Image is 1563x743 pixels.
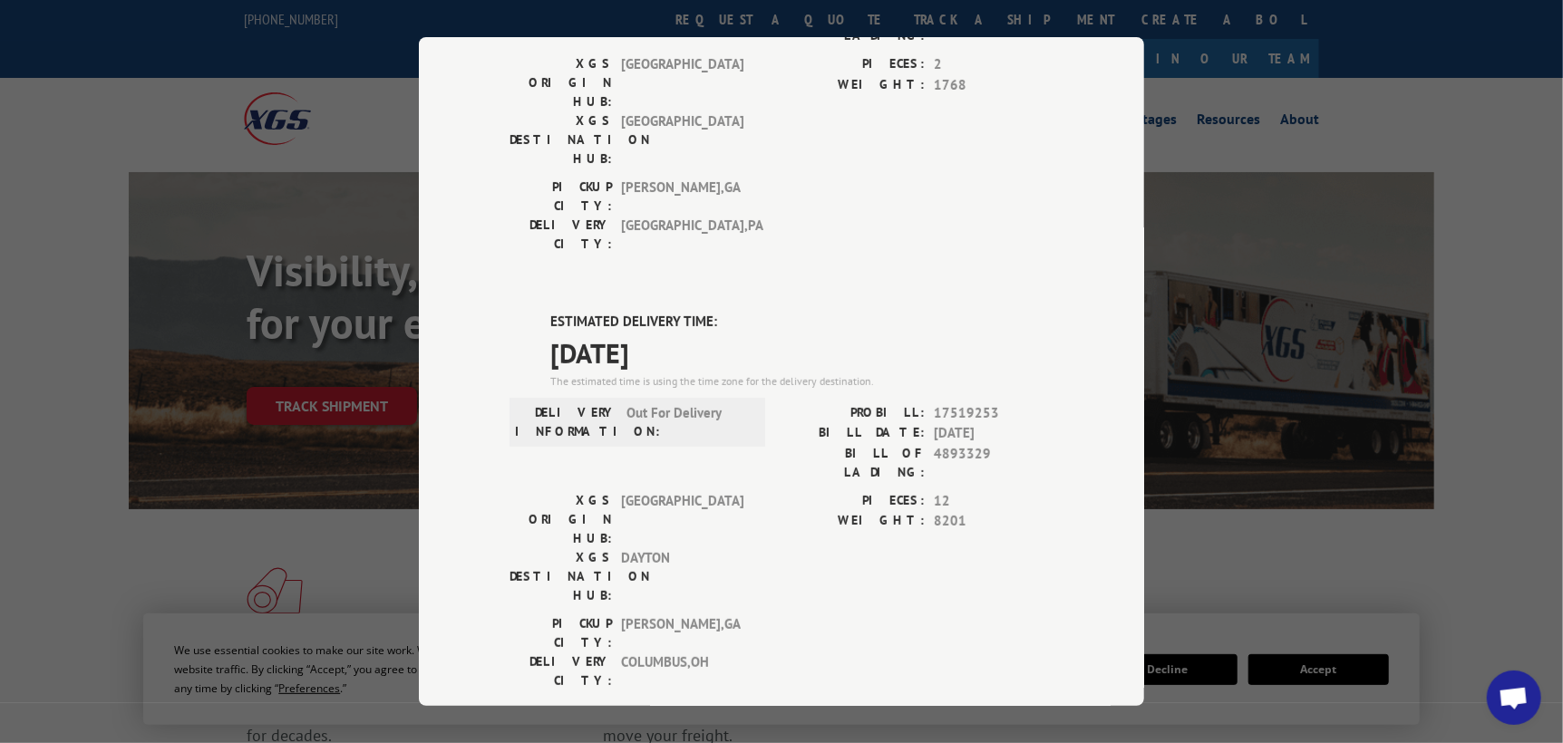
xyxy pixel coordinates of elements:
span: 2 [934,54,1053,75]
span: DAYTON [621,548,743,605]
label: WEIGHT: [781,511,925,532]
label: PIECES: [781,54,925,75]
div: The estimated time is using the time zone for the delivery destination. [550,373,1053,390]
label: BILL OF LADING: [781,444,925,482]
span: COLUMBUS , OH [621,652,743,690]
label: BILL DATE: [781,423,925,444]
label: WEIGHT: [781,75,925,96]
span: Out For Delivery [626,403,749,441]
span: 8201 [934,511,1053,532]
span: [DATE] [550,333,1053,373]
span: [DATE] [934,423,1053,444]
label: DELIVERY CITY: [510,652,612,690]
label: DELIVERY INFORMATION: [515,403,617,441]
label: XGS DESTINATION HUB: [510,111,612,169]
span: [GEOGRAPHIC_DATA] [621,111,743,169]
span: [GEOGRAPHIC_DATA] , PA [621,216,743,254]
label: PROBILL: [781,403,925,424]
label: XGS DESTINATION HUB: [510,548,612,605]
span: [PERSON_NAME] , GA [621,178,743,216]
a: Open chat [1487,671,1541,725]
label: XGS ORIGIN HUB: [510,54,612,111]
label: PIECES: [781,491,925,512]
span: [GEOGRAPHIC_DATA] [621,491,743,548]
label: PICKUP CITY: [510,178,612,216]
span: [PERSON_NAME] , GA [621,614,743,652]
span: [GEOGRAPHIC_DATA] [621,54,743,111]
label: DELIVERY CITY: [510,216,612,254]
label: ESTIMATED DELIVERY TIME: [550,312,1053,333]
span: 17519253 [934,403,1053,424]
span: 12 [934,491,1053,512]
span: 1768 [934,75,1053,96]
label: PICKUP CITY: [510,614,612,652]
label: XGS ORIGIN HUB: [510,491,612,548]
span: 4893329 [934,444,1053,482]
